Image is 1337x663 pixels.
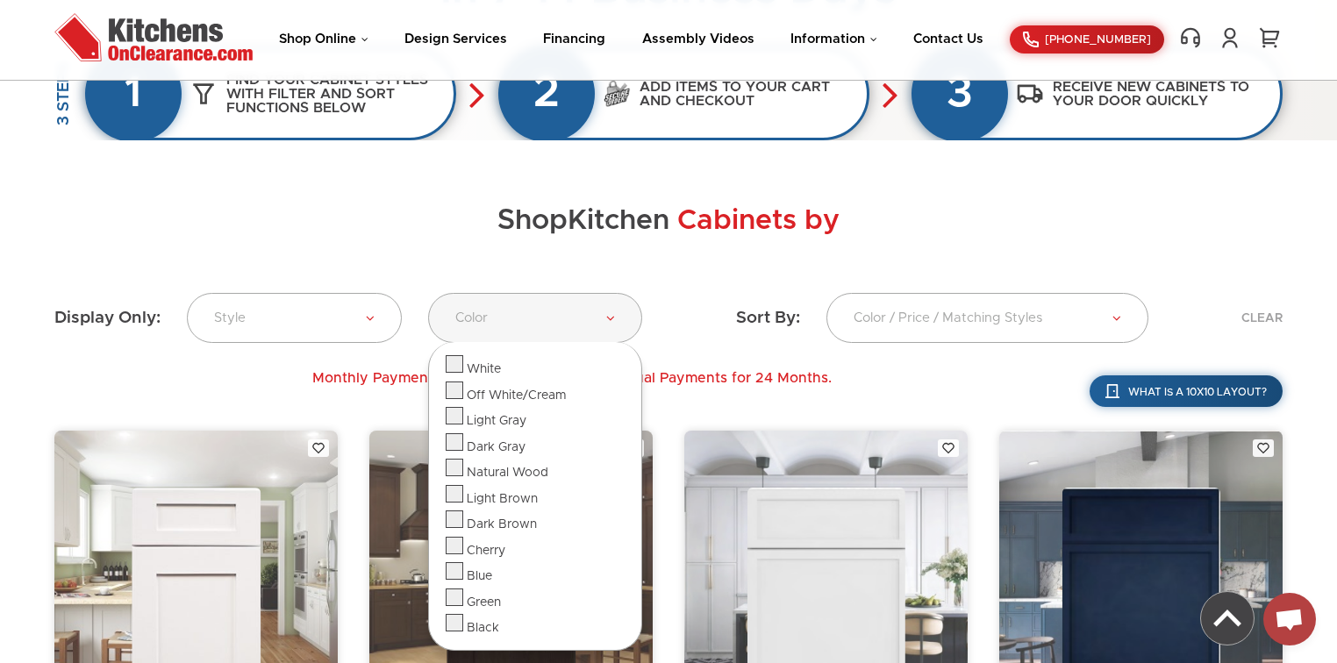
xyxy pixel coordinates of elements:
[85,46,182,142] div: 1
[642,32,754,46] a: Assembly Videos
[187,293,402,343] a: Style
[1044,71,1280,117] h3: Receive new cabinets to your door quickly
[543,32,605,46] a: Financing
[54,13,253,61] img: Kitchens On Clearance
[428,293,643,343] a: Color
[1010,25,1164,53] a: [PHONE_NUMBER]
[54,62,75,125] h2: 3 STEPS
[498,46,595,142] div: 2
[1045,34,1151,46] span: [PHONE_NUMBER]
[467,517,537,533] div: Dark Brown
[467,389,567,404] div: Off White/Cream
[736,308,800,329] label: Sort By:
[1263,593,1316,645] a: Open chat
[404,32,507,46] a: Design Services
[631,71,867,117] h3: Add items to your cart and checkout
[467,621,499,637] div: Black
[1090,375,1283,407] a: What is a 10x10 layout?
[677,207,840,235] span: Cabinets by
[312,369,832,387] p: Monthly Payment Based on 0.00% APR and Equal Payments for 24 Months.
[1201,592,1254,645] img: Back to top
[790,32,877,46] a: Information
[467,440,526,456] div: Dark Gray
[1128,387,1267,397] span: What is a 10x10 layout?
[467,492,538,508] div: Light Brown
[467,414,526,430] div: Light Gray
[279,32,368,46] a: Shop Online
[912,46,1008,142] div: 3
[218,64,454,124] h3: Find your cabinet styles with filter and sort functions below
[467,466,548,481] div: Natural Wood
[467,544,505,560] div: Cherry
[568,207,669,235] span: Kitchen
[826,293,1148,343] a: Color / Price / Matching Styles
[54,206,1283,237] h2: Shop
[54,308,161,329] label: Display Only:
[467,595,501,611] div: Green
[467,362,501,378] div: White
[467,569,492,585] div: Blue
[913,32,983,46] a: Contact Us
